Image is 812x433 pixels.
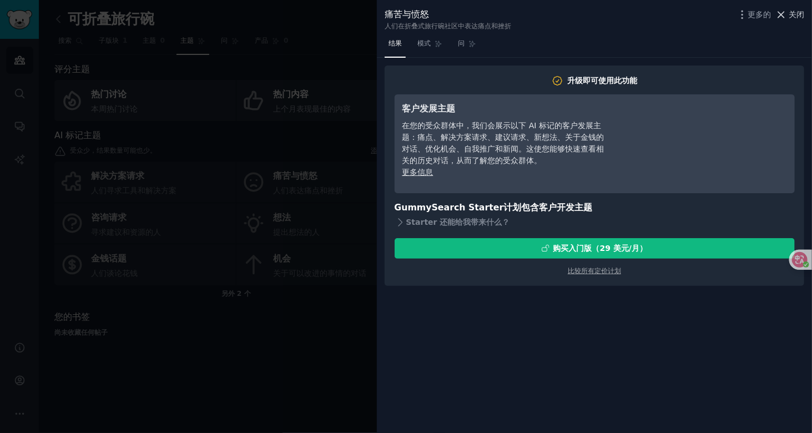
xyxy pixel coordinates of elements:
font: 模式 [417,39,431,47]
font: 在您的受众群体中，我们会展示以下 AI 标记的客户发展主题：痛点、解决方案请求、建议请求、新想法、关于金钱的对话、优化机会、自我推广和新闻。这使您能够快速查看相关的历史对话，从而了解您的受众群体。 [402,121,604,165]
a: 比较所有定价计划 [568,267,621,275]
font: 人们在折叠式旅行碗社区中表达痛点和挫折 [385,22,511,30]
font: 关闭 [789,10,804,19]
font: 问 [458,39,465,47]
span: GummySearch Starter [395,202,504,213]
a: 问 [454,35,480,58]
font: 更多的 [748,10,771,19]
a: 结果 [385,35,406,58]
font: 客户发展主题 [402,103,456,114]
font: 升级即可使用此功能 [567,76,637,85]
iframe: YouTube video player [621,102,787,185]
a: 模式 [413,35,446,58]
font: 结果 [389,39,402,47]
button: 更多的 [737,9,771,21]
font: 痛苦与愤怒 [385,9,429,19]
font: Starter 还能给我带来什么？ [406,218,510,226]
font: 购买入门版（29 美元/月） [553,244,647,253]
button: 购买入门版（29 美元/月） [395,238,795,259]
font: 计划包含客户开发主题 [395,202,593,213]
button: 关闭 [775,9,805,21]
a: 更多信息 [402,168,433,177]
